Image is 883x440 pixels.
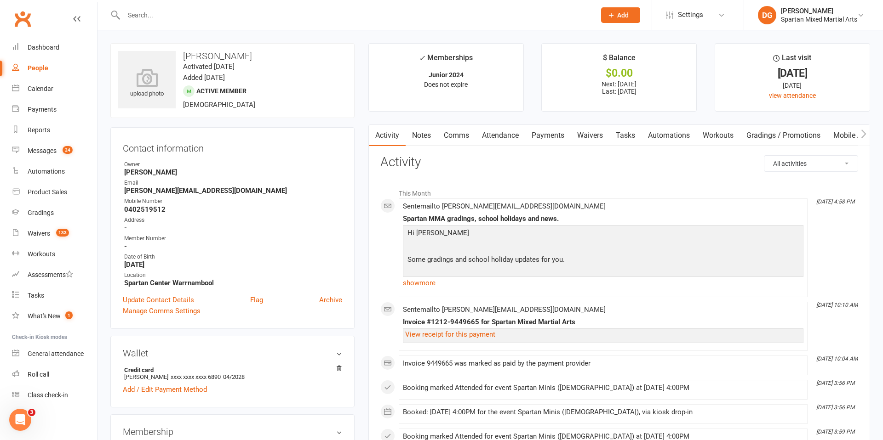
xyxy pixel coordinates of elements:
[123,348,342,358] h3: Wallet
[124,279,342,287] strong: Spartan Center Warrnambool
[319,294,342,305] a: Archive
[123,305,201,316] a: Manage Comms Settings
[124,197,342,206] div: Mobile Number
[601,7,640,23] button: Add
[723,68,861,78] div: [DATE]
[28,147,57,154] div: Messages
[723,80,861,90] div: [DATE]
[28,292,44,299] div: Tasks
[28,85,53,92] div: Calendar
[405,330,495,338] a: View receipt for this payment
[816,198,854,205] i: [DATE] 4:58 PM
[124,242,342,250] strong: -
[28,168,65,175] div: Automations
[171,373,221,380] span: xxxx xxxx xxxx 6890
[816,355,858,362] i: [DATE] 10:04 AM
[123,294,194,305] a: Update Contact Details
[250,294,263,305] a: Flag
[12,285,97,306] a: Tasks
[28,409,35,416] span: 3
[124,224,342,232] strong: -
[56,229,69,237] span: 133
[678,5,703,25] span: Settings
[28,209,54,216] div: Gradings
[403,276,803,289] a: show more
[12,79,97,99] a: Calendar
[223,373,245,380] span: 04/2028
[12,244,97,265] a: Workouts
[403,360,803,367] div: Invoice 9449665 was marked as paid by the payment provider
[405,227,801,241] p: Hi [PERSON_NAME]
[124,367,338,373] strong: Credit card
[769,92,816,99] a: view attendance
[12,99,97,120] a: Payments
[183,62,235,71] time: Activated [DATE]
[183,73,225,82] time: Added [DATE]
[12,385,97,406] a: Class kiosk mode
[28,250,55,258] div: Workouts
[12,182,97,203] a: Product Sales
[827,125,877,146] a: Mobile App
[28,64,48,72] div: People
[118,51,347,61] h3: [PERSON_NAME]
[11,7,34,30] a: Clubworx
[369,125,406,146] a: Activity
[816,404,854,411] i: [DATE] 3:56 PM
[124,186,342,195] strong: [PERSON_NAME][EMAIL_ADDRESS][DOMAIN_NAME]
[196,87,247,95] span: Active member
[419,52,473,69] div: Memberships
[424,81,468,88] span: Does not expire
[118,68,176,99] div: upload photo
[124,205,342,214] strong: 0402519512
[429,71,464,79] strong: Junior 2024
[124,179,342,187] div: Email
[603,52,636,68] div: $ Balance
[773,52,811,68] div: Last visit
[12,203,97,223] a: Gradings
[617,11,629,19] span: Add
[124,271,342,280] div: Location
[816,429,854,435] i: [DATE] 3:59 PM
[123,427,342,437] h3: Membership
[121,9,589,22] input: Search...
[124,253,342,261] div: Date of Birth
[437,125,476,146] a: Comms
[405,254,801,267] p: Some gradings and school holiday updates for you.
[403,202,606,210] span: Sent email to [PERSON_NAME][EMAIL_ADDRESS][DOMAIN_NAME]
[12,306,97,327] a: What's New1
[419,54,425,62] i: ✓
[28,44,59,51] div: Dashboard
[781,15,857,23] div: Spartan Mixed Martial Arts
[123,384,207,395] a: Add / Edit Payment Method
[124,168,342,176] strong: [PERSON_NAME]
[403,384,803,392] div: Booking marked Attended for event Spartan Minis ([DEMOGRAPHIC_DATA]) at [DATE] 4:00PM
[816,302,858,308] i: [DATE] 10:10 AM
[380,184,858,198] li: This Month
[816,380,854,386] i: [DATE] 3:56 PM
[28,371,49,378] div: Roll call
[28,106,57,113] div: Payments
[12,37,97,58] a: Dashboard
[28,230,50,237] div: Waivers
[406,125,437,146] a: Notes
[476,125,525,146] a: Attendance
[403,305,606,314] span: Sent email to [PERSON_NAME][EMAIL_ADDRESS][DOMAIN_NAME]
[403,318,803,326] div: Invoice #1212-9449665 for Spartan Mixed Martial Arts
[12,58,97,79] a: People
[124,160,342,169] div: Owner
[28,188,67,196] div: Product Sales
[12,141,97,161] a: Messages 24
[28,126,50,134] div: Reports
[28,271,73,278] div: Assessments
[12,161,97,182] a: Automations
[758,6,776,24] div: DG
[609,125,642,146] a: Tasks
[124,216,342,225] div: Address
[28,391,68,399] div: Class check-in
[12,223,97,244] a: Waivers 133
[65,311,73,319] span: 1
[550,68,688,78] div: $0.00
[123,140,342,153] h3: Contact information
[63,146,73,154] span: 24
[28,350,84,357] div: General attendance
